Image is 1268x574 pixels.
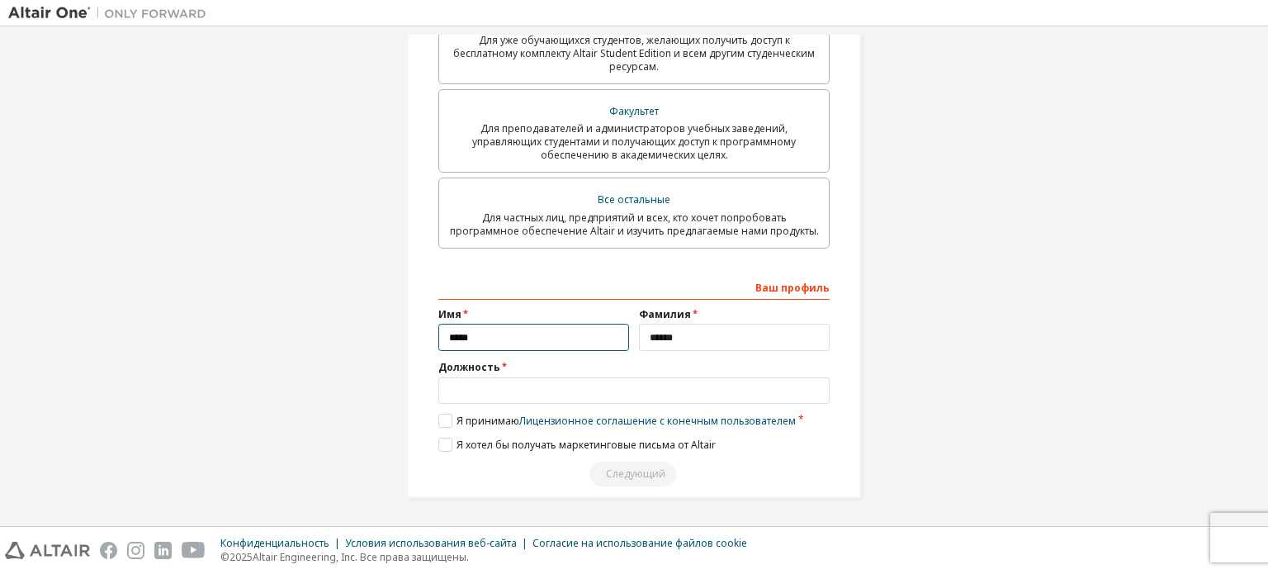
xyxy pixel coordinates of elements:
[609,104,659,118] font: Факультет
[438,462,830,486] div: Прочитайте и примите лицензионное соглашение, чтобы продолжить.
[598,192,670,206] font: Все остальные
[519,414,796,428] font: Лицензионное соглашение с конечным пользователем
[220,550,229,564] font: ©
[8,5,215,21] img: Альтаир Один
[345,536,517,550] font: Условия использования веб-сайта
[5,542,90,559] img: altair_logo.svg
[438,360,500,374] font: Должность
[472,121,796,162] font: Для преподавателей и администраторов учебных заведений, управляющих студентами и получающих досту...
[253,550,469,564] font: Altair Engineering, Inc. Все права защищены.
[450,211,819,238] font: Для частных лиц, предприятий и всех, кто хочет попробовать программное обеспечение Altair и изучи...
[182,542,206,559] img: youtube.svg
[127,542,144,559] img: instagram.svg
[154,542,172,559] img: linkedin.svg
[532,536,747,550] font: Согласие на использование файлов cookie
[220,536,329,550] font: Конфиденциальность
[457,414,519,428] font: Я принимаю
[453,33,815,74] font: Для уже обучающихся студентов, желающих получить доступ к бесплатному комплекту Altair Student Ed...
[100,542,117,559] img: facebook.svg
[755,281,830,295] font: Ваш профиль
[438,307,461,321] font: Имя
[229,550,253,564] font: 2025
[639,307,691,321] font: Фамилия
[457,438,716,452] font: Я хотел бы получать маркетинговые письма от Altair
